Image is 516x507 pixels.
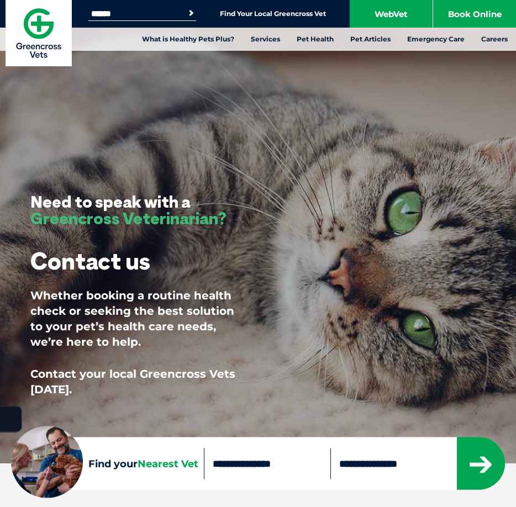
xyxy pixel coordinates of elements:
a: Find Your Local Greencross Vet [220,9,326,18]
h1: Contact us [30,249,150,274]
a: What is Healthy Pets Plus? [134,28,243,51]
a: Pet Health [288,28,342,51]
span: Nearest Vet [138,457,198,469]
button: Search [186,8,197,19]
h4: Find your [88,458,204,468]
a: Pet Articles [342,28,399,51]
a: Services [243,28,288,51]
a: Careers [473,28,516,51]
button: Search [494,50,506,61]
p: Contact your local Greencross Vets [DATE]. [30,366,246,397]
span: Greencross Veterinarian? [30,208,227,229]
p: Whether booking a routine health check or seeking the best solution to your pet’s health care nee... [30,288,246,350]
a: Emergency Care [399,28,473,51]
h3: Need to speak with a [30,193,227,226]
